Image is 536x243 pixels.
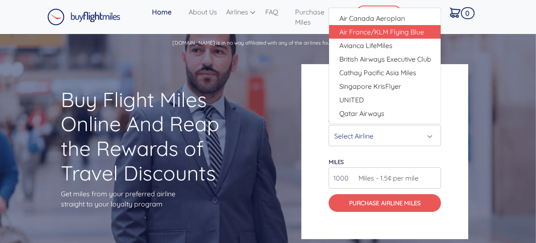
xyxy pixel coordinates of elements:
[447,3,473,21] a: 0
[329,158,344,165] label: miles
[329,125,441,146] button: Select Airline
[61,189,235,209] p: Get miles from your preferred airline straight to your loyalty program
[149,3,185,20] a: Home
[339,108,384,119] span: Qatar Airways
[329,194,441,212] button: Purchase Airline Miles
[339,27,424,37] span: Air France/KLM Flying Blue
[354,173,418,183] span: Miles - 1.5¢ per mile
[450,8,461,18] img: Cart
[339,54,431,64] span: British Airways Executive Club
[47,8,120,25] img: Buy Flight Miles Logo
[223,3,262,20] a: Airlines
[47,6,120,28] a: Buy Flight Miles Logo
[339,13,405,23] span: Air Canada Aeroplan
[339,95,364,105] span: UNITED
[461,7,475,19] span: 0
[61,88,235,185] h1: Buy Flight Miles Online And Reap the Rewards of Travel Discounts
[339,68,416,78] span: Cathay Pacific Asia Miles
[334,128,430,144] div: Select Airline
[339,40,393,51] span: Avianca LifeMiles
[262,3,292,20] a: FAQ
[292,3,344,31] a: Purchase Miles
[185,3,222,20] a: About Us
[339,81,401,91] span: Singapore KrisFlyer
[356,6,401,20] button: CONTACT US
